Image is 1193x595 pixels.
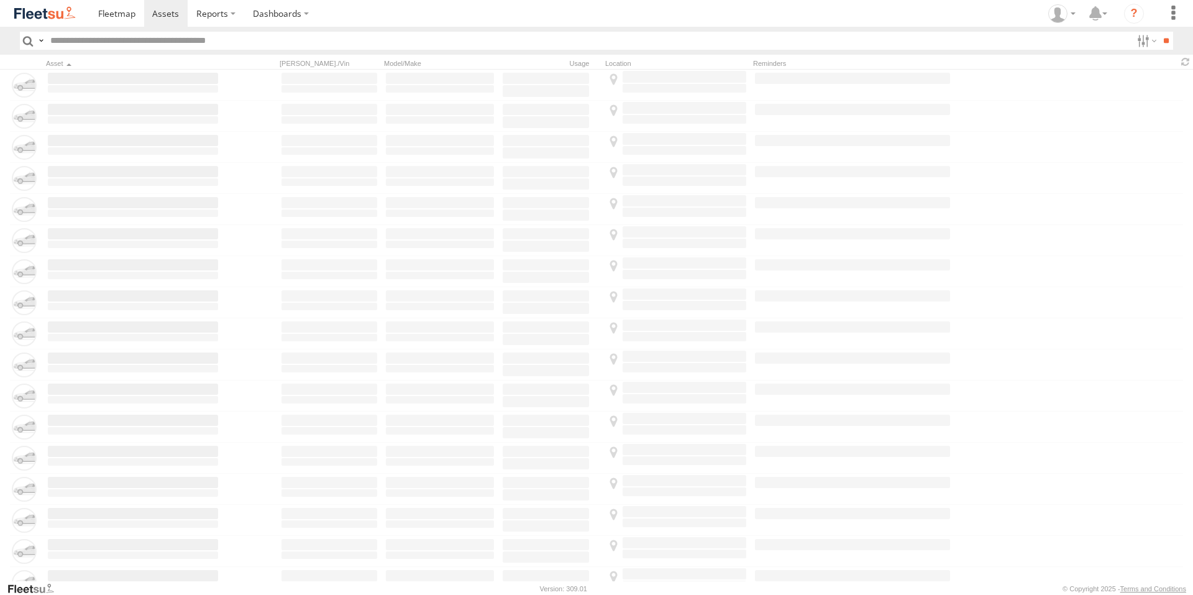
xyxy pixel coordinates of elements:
[36,32,46,50] label: Search Query
[1120,585,1186,593] a: Terms and Conditions
[1124,4,1144,24] i: ?
[1044,4,1080,23] div: Wayne Betts
[384,59,496,68] div: Model/Make
[540,585,587,593] div: Version: 309.01
[753,59,952,68] div: Reminders
[1178,56,1193,68] span: Refresh
[12,5,77,22] img: fleetsu-logo-horizontal.svg
[501,59,600,68] div: Usage
[7,583,64,595] a: Visit our Website
[280,59,379,68] div: [PERSON_NAME]./Vin
[1063,585,1186,593] div: © Copyright 2025 -
[1132,32,1159,50] label: Search Filter Options
[46,59,220,68] div: Click to Sort
[605,59,748,68] div: Location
